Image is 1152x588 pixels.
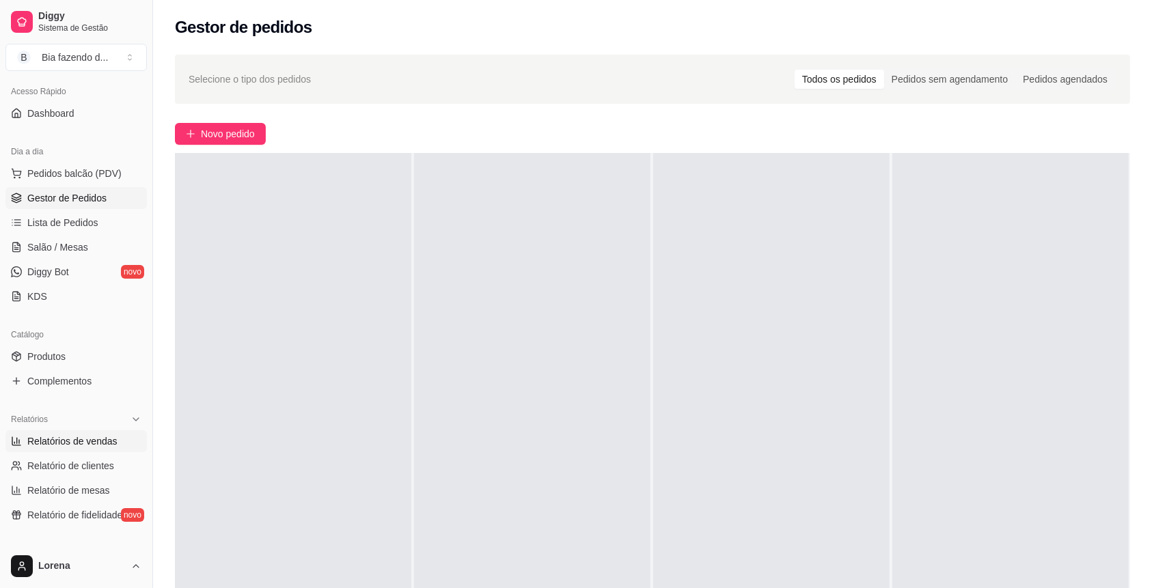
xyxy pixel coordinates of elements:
span: KDS [27,290,47,303]
div: Bia fazendo d ... [42,51,108,64]
a: Gestor de Pedidos [5,187,147,209]
span: Relatório de mesas [27,484,110,497]
span: Diggy [38,10,141,23]
button: Novo pedido [175,123,266,145]
a: Relatório de mesas [5,479,147,501]
div: Pedidos sem agendamento [884,70,1015,89]
span: Gestor de Pedidos [27,191,107,205]
span: Complementos [27,374,92,388]
span: Relatório de fidelidade [27,508,122,522]
span: Relatório de clientes [27,459,114,473]
a: Lista de Pedidos [5,212,147,234]
span: Sistema de Gestão [38,23,141,33]
button: Pedidos balcão (PDV) [5,163,147,184]
span: Lorena [38,560,125,572]
span: B [17,51,31,64]
span: Selecione o tipo dos pedidos [189,72,311,87]
a: Relatório de fidelidadenovo [5,504,147,526]
span: Dashboard [27,107,74,120]
div: Dia a dia [5,141,147,163]
span: Diggy Bot [27,265,69,279]
a: KDS [5,285,147,307]
a: Relatórios de vendas [5,430,147,452]
div: Acesso Rápido [5,81,147,102]
div: Todos os pedidos [795,70,884,89]
span: plus [186,129,195,139]
span: Relatórios [11,414,48,425]
a: Produtos [5,346,147,367]
span: Produtos [27,350,66,363]
div: Gerenciar [5,542,147,564]
a: DiggySistema de Gestão [5,5,147,38]
span: Novo pedido [201,126,255,141]
a: Dashboard [5,102,147,124]
a: Salão / Mesas [5,236,147,258]
button: Select a team [5,44,147,71]
button: Lorena [5,550,147,583]
a: Relatório de clientes [5,455,147,477]
span: Salão / Mesas [27,240,88,254]
span: Relatórios de vendas [27,434,118,448]
a: Complementos [5,370,147,392]
a: Diggy Botnovo [5,261,147,283]
div: Catálogo [5,324,147,346]
span: Pedidos balcão (PDV) [27,167,122,180]
div: Pedidos agendados [1015,70,1115,89]
span: Lista de Pedidos [27,216,98,229]
h2: Gestor de pedidos [175,16,312,38]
